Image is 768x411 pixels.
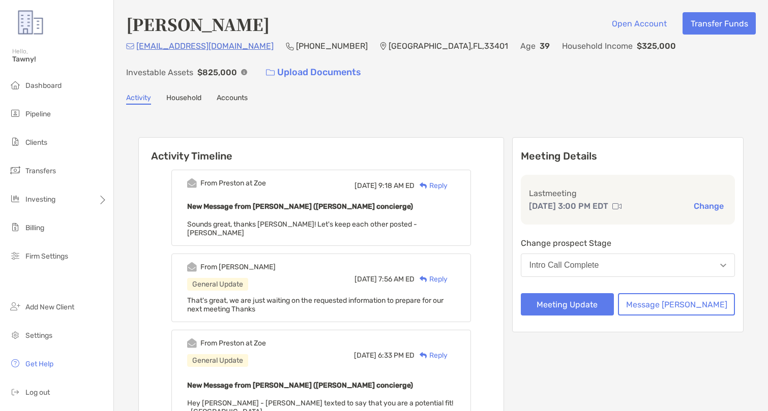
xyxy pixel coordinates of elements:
img: Email Icon [126,43,134,49]
div: From Preston at Zoe [200,179,266,187]
span: 7:56 AM ED [378,275,415,283]
img: dashboard icon [9,79,21,91]
img: Open dropdown arrow [720,264,726,267]
span: Add New Client [25,303,74,311]
b: New Message from [PERSON_NAME] ([PERSON_NAME] concierge) [187,202,413,211]
div: From Preston at Zoe [200,339,266,347]
img: add_new_client icon [9,300,21,312]
p: $325,000 [637,40,676,52]
img: Phone Icon [286,42,294,50]
span: Clients [25,138,47,147]
span: Log out [25,388,50,397]
div: General Update [187,278,248,291]
img: settings icon [9,329,21,341]
img: button icon [266,69,275,76]
span: 6:33 PM ED [378,351,415,360]
img: Location Icon [380,42,387,50]
span: [DATE] [354,351,376,360]
span: Transfers [25,167,56,175]
p: Meeting Details [521,150,735,163]
img: Event icon [187,262,197,272]
p: Last meeting [529,187,727,200]
button: Meeting Update [521,293,614,315]
img: get-help icon [9,357,21,369]
span: [DATE] [355,275,377,283]
img: firm-settings icon [9,249,21,262]
span: That's great, we are just waiting on the requested information to prepare for our next meeting Th... [187,296,444,313]
button: Open Account [604,12,674,35]
img: transfers icon [9,164,21,176]
img: pipeline icon [9,107,21,119]
button: Message [PERSON_NAME] [618,293,735,315]
span: Dashboard [25,81,62,90]
div: Reply [415,274,448,284]
h6: Activity Timeline [139,138,504,162]
b: New Message from [PERSON_NAME] ([PERSON_NAME] concierge) [187,381,413,390]
p: Investable Assets [126,66,193,79]
img: Reply icon [420,276,427,282]
img: Event icon [187,338,197,348]
div: Reply [415,350,448,361]
button: Intro Call Complete [521,254,735,277]
span: Tawny! [12,55,107,64]
img: Event icon [187,178,197,188]
img: clients icon [9,136,21,148]
img: Info Icon [241,69,247,75]
p: [PHONE_NUMBER] [296,40,368,52]
span: Investing [25,195,55,204]
img: Reply icon [420,182,427,189]
p: [EMAIL_ADDRESS][DOMAIN_NAME] [136,40,274,52]
p: 39 [540,40,550,52]
img: communication type [612,202,622,210]
p: Household Income [562,40,633,52]
p: [DATE] 3:00 PM EDT [529,200,608,212]
p: Age [520,40,536,52]
img: billing icon [9,221,21,233]
span: 9:18 AM ED [378,181,415,190]
img: Zoe Logo [12,4,49,41]
span: Firm Settings [25,252,68,261]
a: Upload Documents [259,61,368,83]
img: investing icon [9,193,21,205]
a: Accounts [217,93,248,105]
div: Reply [415,180,448,191]
div: Intro Call Complete [529,261,599,270]
h4: [PERSON_NAME] [126,12,270,36]
div: From [PERSON_NAME] [200,263,276,271]
p: Change prospect Stage [521,237,735,249]
div: General Update [187,354,248,367]
span: Sounds great, thanks [PERSON_NAME]! Let's keep each other posted -[PERSON_NAME] [187,220,417,237]
p: [GEOGRAPHIC_DATA] , FL , 33401 [389,40,508,52]
span: Get Help [25,360,53,368]
button: Transfer Funds [683,12,756,35]
span: [DATE] [355,181,377,190]
button: Change [691,201,727,211]
span: Billing [25,224,44,232]
a: Household [166,93,201,105]
p: $825,000 [197,66,237,79]
img: Reply icon [420,352,427,359]
span: Settings [25,331,52,340]
a: Activity [126,93,151,105]
img: logout icon [9,386,21,398]
span: Pipeline [25,110,51,118]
